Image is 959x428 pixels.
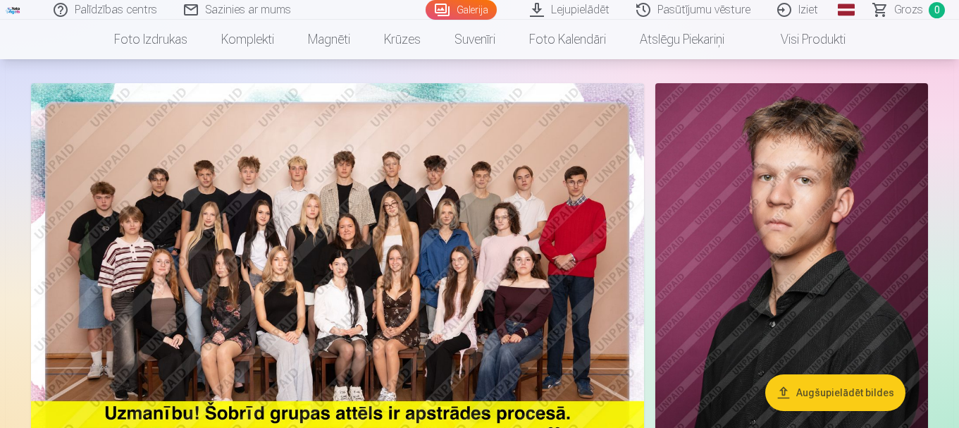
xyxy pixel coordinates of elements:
[367,20,438,59] a: Krūzes
[623,20,741,59] a: Atslēgu piekariņi
[6,6,21,14] img: /fa1
[438,20,512,59] a: Suvenīri
[97,20,204,59] a: Foto izdrukas
[512,20,623,59] a: Foto kalendāri
[741,20,862,59] a: Visi produkti
[204,20,291,59] a: Komplekti
[929,2,945,18] span: 0
[765,374,905,411] button: Augšupielādēt bildes
[894,1,923,18] span: Grozs
[291,20,367,59] a: Magnēti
